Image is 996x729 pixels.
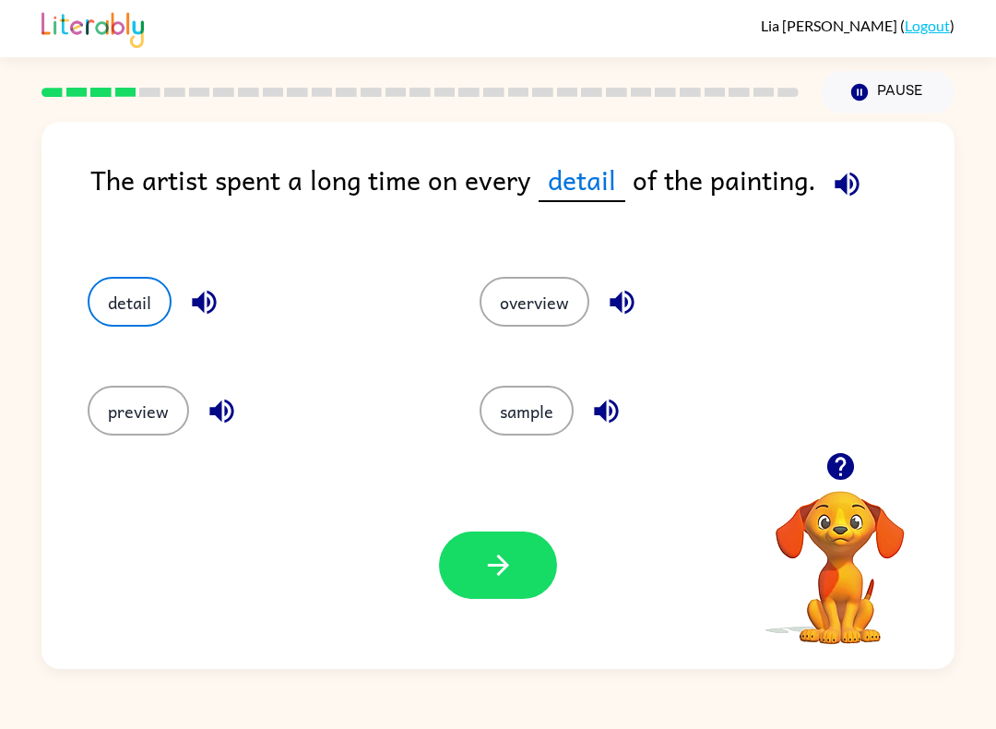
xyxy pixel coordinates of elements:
[539,159,625,202] span: detail
[748,462,932,647] video: Your browser must support playing .mp4 files to use Literably. Please try using another browser.
[761,17,900,34] span: Lia [PERSON_NAME]
[480,386,574,436] button: sample
[905,17,950,34] a: Logout
[90,159,954,240] div: The artist spent a long time on every of the painting.
[41,7,144,48] img: Literably
[88,277,172,327] button: detail
[480,277,589,327] button: overview
[821,71,954,114] button: Pause
[88,386,189,436] button: preview
[761,17,954,34] div: ( )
